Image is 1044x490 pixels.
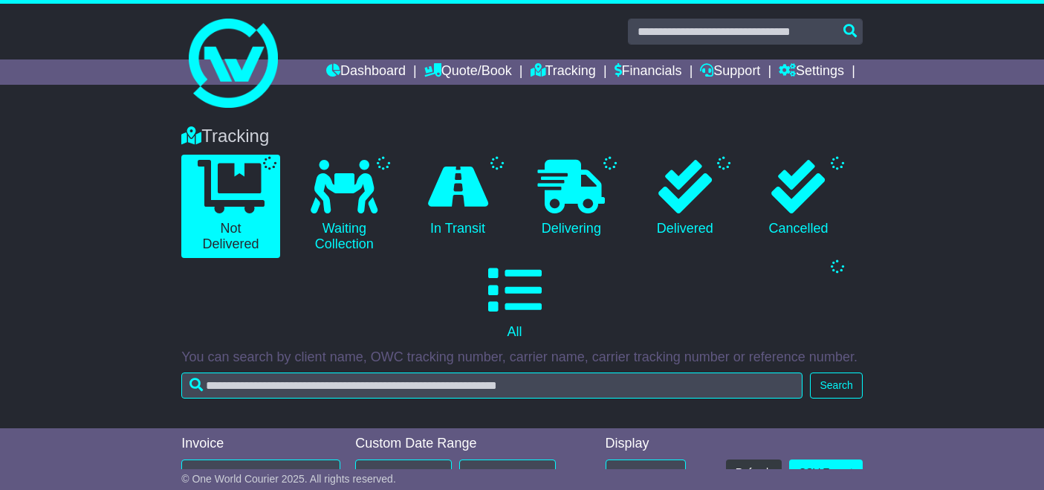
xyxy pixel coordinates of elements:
a: All [181,258,848,346]
a: Cancelled [749,155,848,242]
p: You can search by client name, OWC tracking number, carrier name, carrier tracking number or refe... [181,349,863,366]
a: Financials [615,59,682,85]
div: Invoice [181,436,340,452]
div: Display [606,436,686,452]
a: Support [700,59,760,85]
a: CSV Export [789,460,863,486]
a: In Transit [409,155,508,242]
a: Quote/Book [424,59,512,85]
a: Tracking [531,59,596,85]
a: Not Delivered [181,155,280,258]
a: Delivering [522,155,621,242]
div: Tracking [174,126,870,147]
div: Custom Date Range [355,436,572,452]
a: Dashboard [326,59,406,85]
span: © One World Courier 2025. All rights reserved. [181,473,396,485]
a: Waiting Collection [295,155,394,258]
a: Settings [779,59,844,85]
a: Delivered [635,155,734,242]
button: Search [810,373,862,399]
button: Refresh [726,460,782,486]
